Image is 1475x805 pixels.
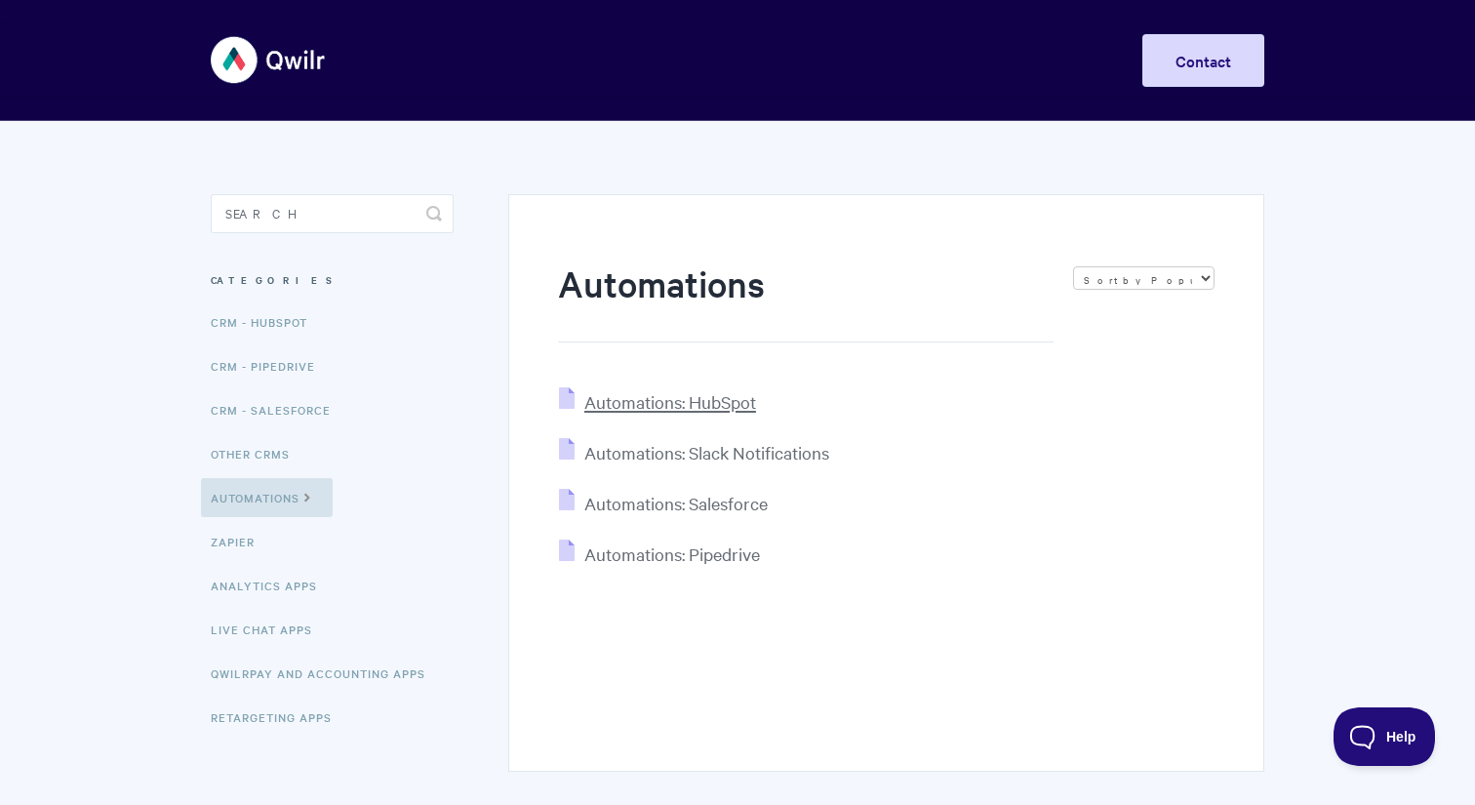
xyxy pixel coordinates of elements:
a: Live Chat Apps [211,610,327,649]
span: Automations: Salesforce [584,492,768,514]
h3: Categories [211,262,454,298]
h1: Automations [558,259,1054,342]
a: Automations: Slack Notifications [559,441,829,463]
a: Automations: Salesforce [559,492,768,514]
a: CRM - HubSpot [211,302,322,342]
a: Contact [1142,34,1264,87]
a: CRM - Pipedrive [211,346,330,385]
iframe: Toggle Customer Support [1334,707,1436,766]
img: Qwilr Help Center [211,23,327,97]
a: Retargeting Apps [211,698,346,737]
span: Automations: Slack Notifications [584,441,829,463]
a: Automations: Pipedrive [559,543,760,565]
a: Zapier [211,522,269,561]
span: Automations: HubSpot [584,390,756,413]
a: QwilrPay and Accounting Apps [211,654,440,693]
a: Automations [201,478,333,517]
input: Search [211,194,454,233]
a: Analytics Apps [211,566,332,605]
a: Automations: HubSpot [559,390,756,413]
select: Page reloads on selection [1073,266,1215,290]
span: Automations: Pipedrive [584,543,760,565]
a: CRM - Salesforce [211,390,345,429]
a: Other CRMs [211,434,304,473]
